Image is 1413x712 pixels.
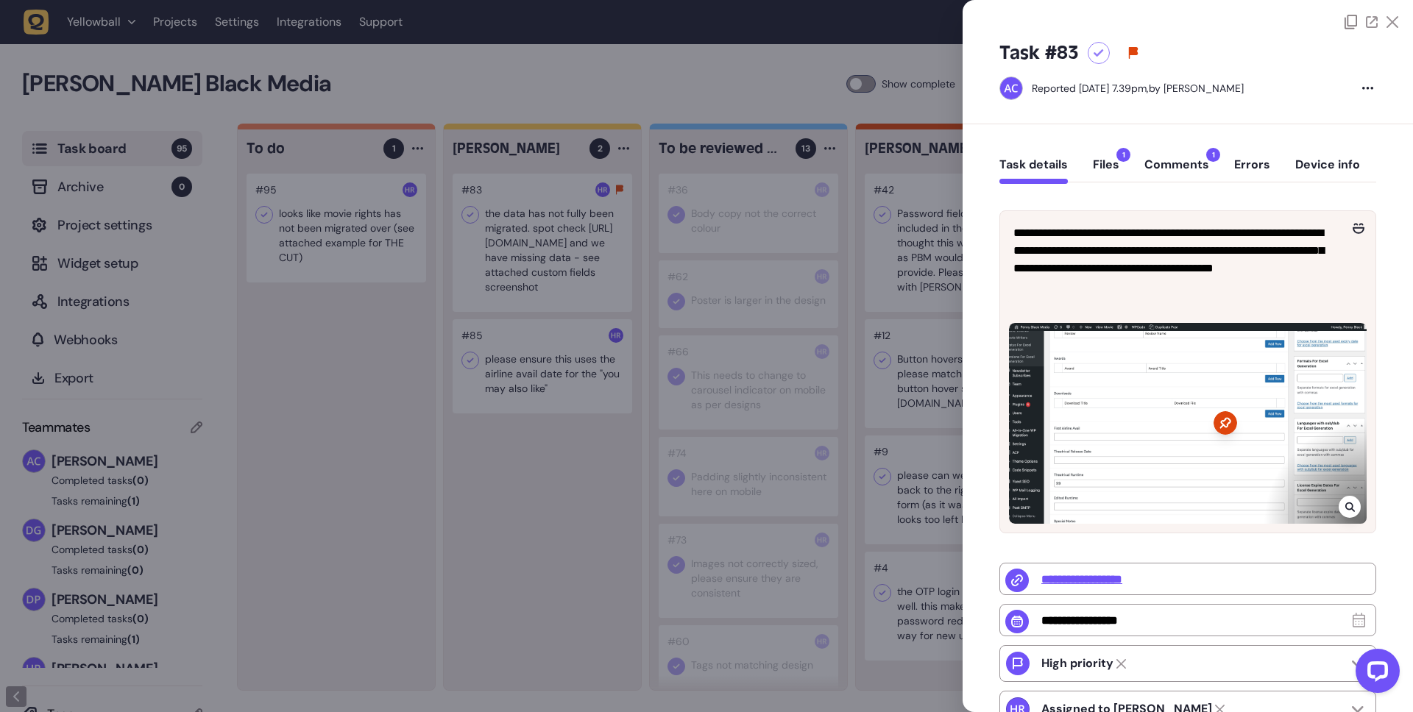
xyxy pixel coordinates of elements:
[1127,47,1139,59] svg: High priority
[1000,77,1022,99] img: Ameet Chohan
[1344,643,1406,705] iframe: LiveChat chat widget
[1206,148,1220,162] span: 1
[1116,148,1130,162] span: 1
[999,157,1068,184] button: Task details
[999,41,1079,65] h5: Task #83
[1041,656,1113,671] p: High priority
[1093,157,1119,184] button: Files
[1144,157,1209,184] button: Comments
[1032,81,1244,96] div: by [PERSON_NAME]
[1295,157,1360,184] button: Device info
[1032,82,1149,95] div: Reported [DATE] 7.39pm,
[1234,157,1270,184] button: Errors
